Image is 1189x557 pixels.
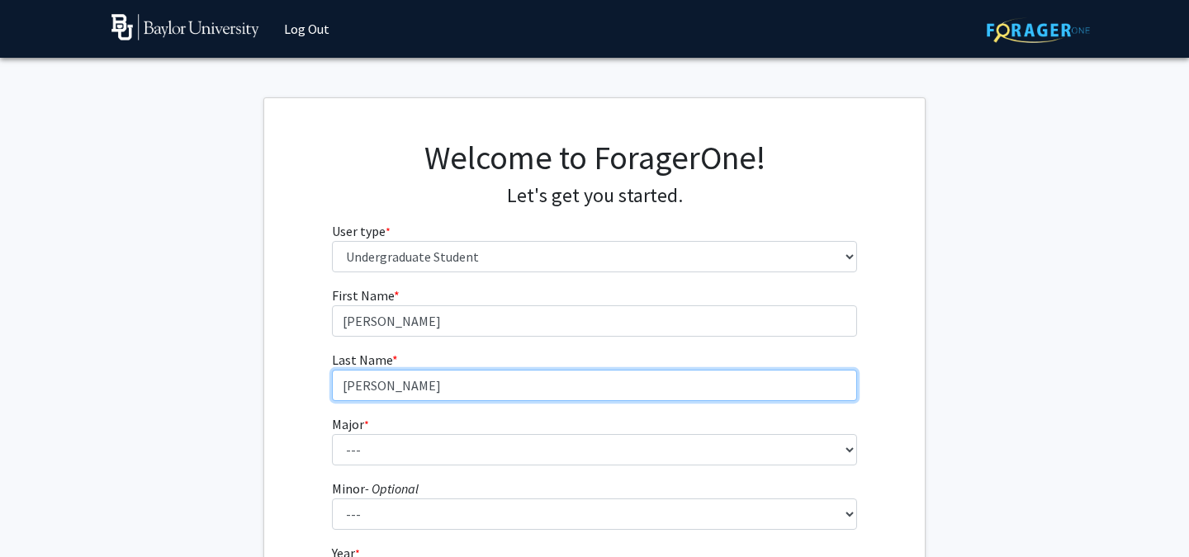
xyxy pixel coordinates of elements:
[332,184,858,208] h4: Let's get you started.
[332,287,394,304] span: First Name
[365,480,419,497] i: - Optional
[332,138,858,177] h1: Welcome to ForagerOne!
[12,483,70,545] iframe: Chat
[111,14,259,40] img: Baylor University Logo
[332,352,392,368] span: Last Name
[332,414,369,434] label: Major
[332,479,419,498] label: Minor
[332,221,391,241] label: User type
[987,17,1090,43] img: ForagerOne Logo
